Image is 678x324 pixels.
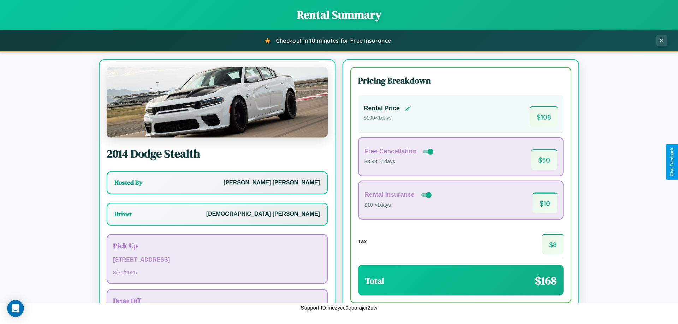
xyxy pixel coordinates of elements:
img: Dodge Stealth [107,67,328,137]
p: $3.99 × 1 days [364,157,435,166]
h3: Total [365,275,384,287]
span: $ 10 [533,192,557,213]
p: $ 100 × 1 days [364,114,411,123]
p: 8 / 31 / 2025 [113,268,321,277]
h3: Pick Up [113,240,321,251]
h3: Pricing Breakdown [358,75,564,86]
span: Checkout in 10 minutes for Free Insurance [276,37,391,44]
h3: Drop Off [113,295,321,306]
p: [DEMOGRAPHIC_DATA] [PERSON_NAME] [206,209,320,219]
span: $ 108 [530,106,558,127]
p: Support ID: mezycc0qourajcr2uw [301,303,377,312]
div: Give Feedback [670,148,674,176]
h3: Hosted By [114,178,142,187]
span: $ 8 [542,234,564,255]
p: $10 × 1 days [364,201,433,210]
h3: Driver [114,210,132,218]
h4: Free Cancellation [364,148,416,155]
h2: 2014 Dodge Stealth [107,146,328,161]
span: $ 168 [535,273,557,288]
h4: Tax [358,238,367,244]
div: Open Intercom Messenger [7,300,24,317]
span: $ 50 [531,149,557,170]
h1: Rental Summary [7,7,671,23]
p: [PERSON_NAME] [PERSON_NAME] [224,178,320,188]
p: [STREET_ADDRESS] [113,255,321,265]
h4: Rental Price [364,105,400,112]
h4: Rental Insurance [364,191,415,198]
